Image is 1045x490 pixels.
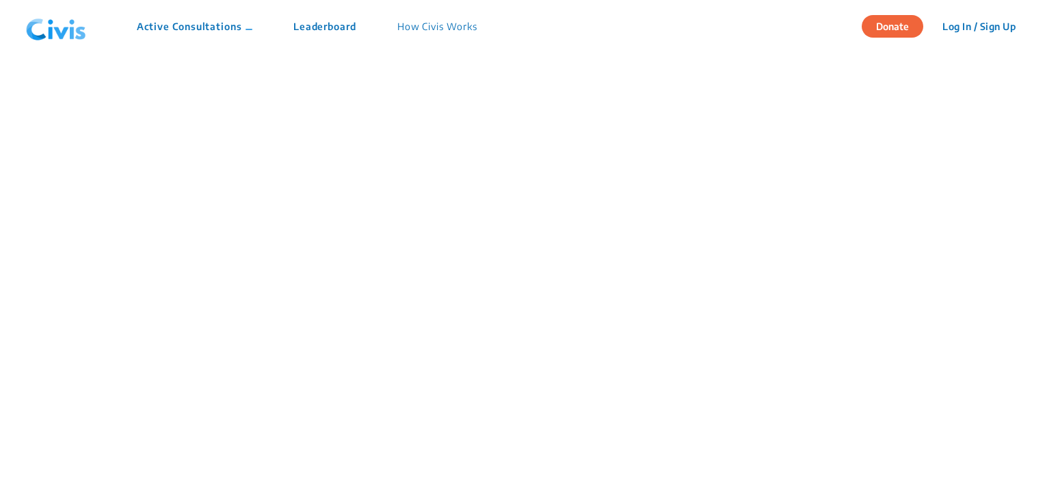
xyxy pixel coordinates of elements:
[862,15,923,38] button: Donate
[934,16,1024,37] button: Log In / Sign Up
[397,19,477,34] p: How Civis Works
[21,6,92,47] img: navlogo.png
[862,18,934,32] a: Donate
[137,19,252,34] p: Active Consultations
[293,19,356,34] p: Leaderboard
